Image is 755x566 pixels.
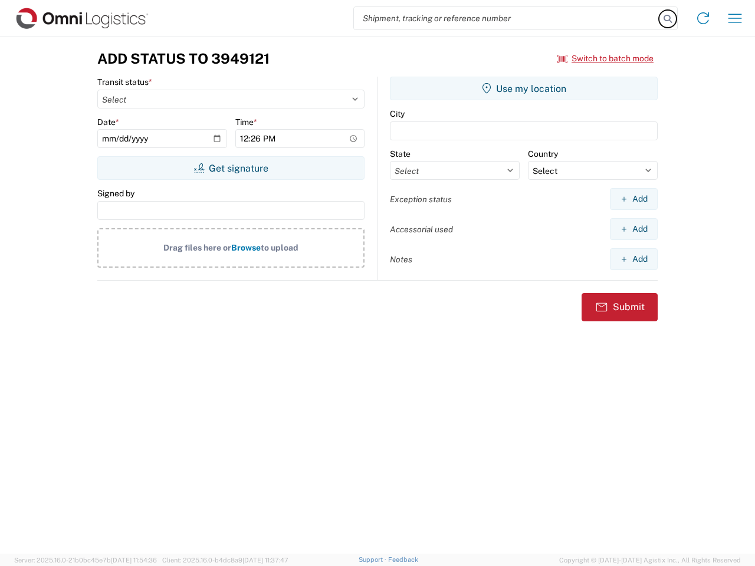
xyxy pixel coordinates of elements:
[111,557,157,564] span: [DATE] 11:54:36
[390,224,453,235] label: Accessorial used
[14,557,157,564] span: Server: 2025.16.0-21b0bc45e7b
[610,248,658,270] button: Add
[162,557,288,564] span: Client: 2025.16.0-b4dc8a9
[390,149,411,159] label: State
[97,156,365,180] button: Get signature
[528,149,558,159] label: Country
[354,7,659,29] input: Shipment, tracking or reference number
[97,188,134,199] label: Signed by
[242,557,288,564] span: [DATE] 11:37:47
[97,50,270,67] h3: Add Status to 3949121
[390,254,412,265] label: Notes
[557,49,654,68] button: Switch to batch mode
[610,188,658,210] button: Add
[231,243,261,252] span: Browse
[235,117,257,127] label: Time
[359,556,388,563] a: Support
[97,117,119,127] label: Date
[390,77,658,100] button: Use my location
[388,556,418,563] a: Feedback
[582,293,658,321] button: Submit
[390,194,452,205] label: Exception status
[97,77,152,87] label: Transit status
[261,243,298,252] span: to upload
[163,243,231,252] span: Drag files here or
[559,555,741,565] span: Copyright © [DATE]-[DATE] Agistix Inc., All Rights Reserved
[610,218,658,240] button: Add
[390,108,405,119] label: City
